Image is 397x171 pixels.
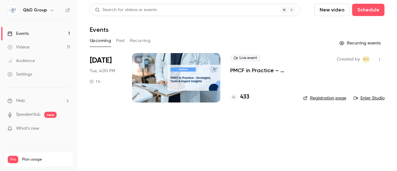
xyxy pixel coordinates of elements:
span: Created by [337,56,360,63]
button: Schedule [352,4,385,16]
span: [DATE] [90,56,112,65]
div: Events [7,31,29,37]
div: Search for videos or events [95,7,157,13]
span: Plan usage [22,157,70,162]
div: Audience [7,58,35,64]
a: PMCF in Practice – Strategies, Tools & Expert Insights [230,67,293,74]
button: Past [116,36,125,46]
button: Recurring events [337,38,385,48]
h4: 433 [240,93,249,101]
button: New video [314,4,350,16]
a: Registration page [303,95,346,101]
div: Videos [7,44,29,50]
span: Pro [8,156,18,163]
span: Help [16,98,25,104]
div: Sep 23 Tue, 4:00 PM (Europe/Madrid) [90,53,122,102]
span: Live event [230,54,261,62]
a: 433 [230,93,249,101]
div: Settings [7,71,32,77]
span: What's new [16,125,39,132]
button: Upcoming [90,36,111,46]
button: Recurring [130,36,151,46]
span: Tue, 4:00 PM [90,68,115,74]
iframe: Noticeable Trigger [63,126,70,131]
li: help-dropdown-opener [7,98,70,104]
span: DC [363,56,369,63]
span: Daniel Cubero [362,56,370,63]
a: Enter Studio [354,95,385,101]
h6: QbD Group [23,7,47,13]
span: new [44,112,57,118]
img: QbD Group [8,5,18,15]
div: 1 h [90,79,100,84]
a: SpeakerHub [16,111,41,118]
h1: Events [90,26,109,33]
